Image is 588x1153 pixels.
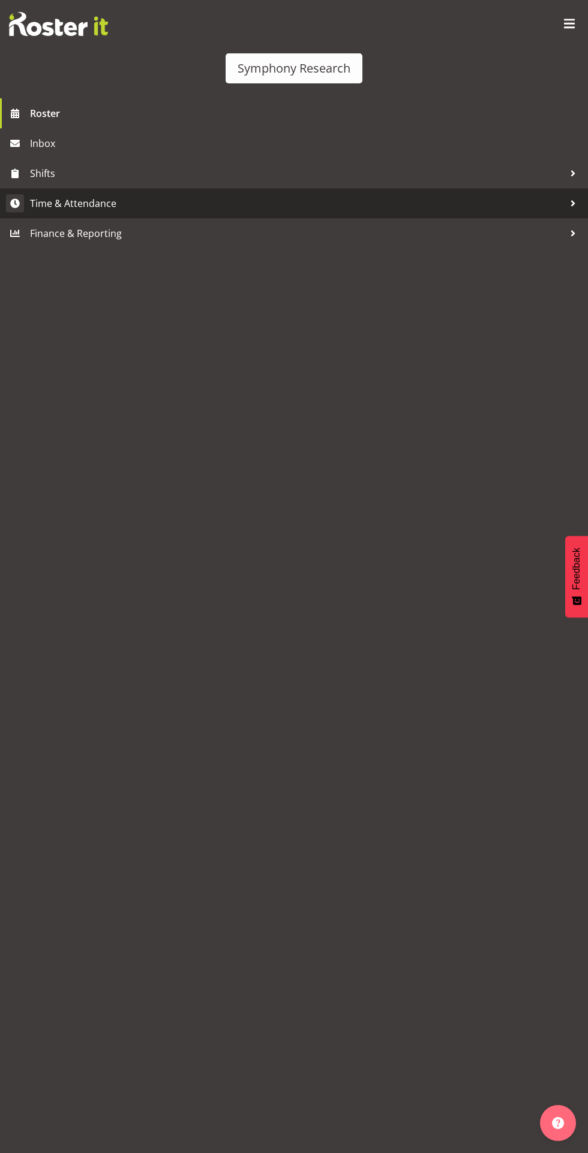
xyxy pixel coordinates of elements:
[30,104,582,122] span: Roster
[30,194,564,212] span: Time & Attendance
[238,59,350,77] div: Symphony Research
[30,224,564,242] span: Finance & Reporting
[565,536,588,617] button: Feedback - Show survey
[571,548,582,590] span: Feedback
[552,1117,564,1129] img: help-xxl-2.png
[30,134,582,152] span: Inbox
[9,12,108,36] img: Rosterit website logo
[30,164,564,182] span: Shifts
